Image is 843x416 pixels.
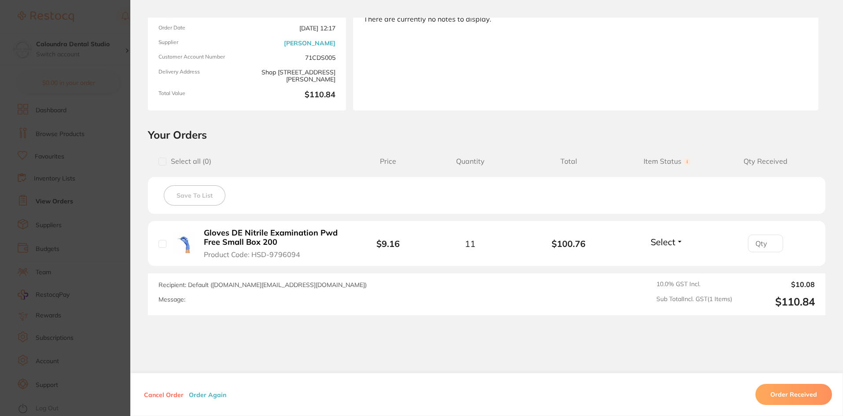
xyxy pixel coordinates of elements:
span: Product Code: HSD-9796094 [204,250,300,258]
button: Order Again [186,390,229,398]
button: Gloves DE Nitrile Examination Pwd Free Small Box 200 Product Code: HSD-9796094 [201,228,342,259]
button: Save To List [164,185,225,206]
button: Cancel Order [141,390,186,398]
output: $10.08 [739,280,815,288]
span: 11 [465,239,475,249]
span: Sub Total Incl. GST ( 1 Items) [656,295,732,308]
h2: Your Orders [148,128,825,141]
label: Message: [158,296,185,303]
b: $110.84 [250,90,335,100]
span: [DATE] 12:17 [250,25,335,32]
span: Recipient: Default ( [DOMAIN_NAME][EMAIL_ADDRESS][DOMAIN_NAME] ) [158,281,367,289]
button: Order Received [755,384,832,405]
span: Supplier [158,39,243,47]
output: $110.84 [739,295,815,308]
b: Gloves DE Nitrile Examination Pwd Free Small Box 200 [204,228,340,247]
span: Total Value [158,90,243,100]
div: There are currently no notes to display. [364,15,808,23]
span: Quantity [421,157,519,166]
span: 10.0 % GST Incl. [656,280,732,288]
input: Qty [748,235,783,252]
span: Order Date [158,25,243,32]
span: Shop [STREET_ADDRESS][PERSON_NAME] [250,69,335,83]
span: Price [355,157,421,166]
span: Customer Account Number [158,54,243,61]
span: Total [519,157,618,166]
span: 71CDS005 [250,54,335,61]
b: $100.76 [519,239,618,249]
span: Qty Received [716,157,815,166]
span: Item Status [618,157,717,166]
span: Select [651,236,675,247]
img: Gloves DE Nitrile Examination Pwd Free Small Box 200 [173,232,195,254]
span: Delivery Address [158,69,243,83]
span: Select all ( 0 ) [166,157,211,166]
button: Select [648,236,686,247]
a: [PERSON_NAME] [284,40,335,47]
b: $9.16 [376,238,400,249]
